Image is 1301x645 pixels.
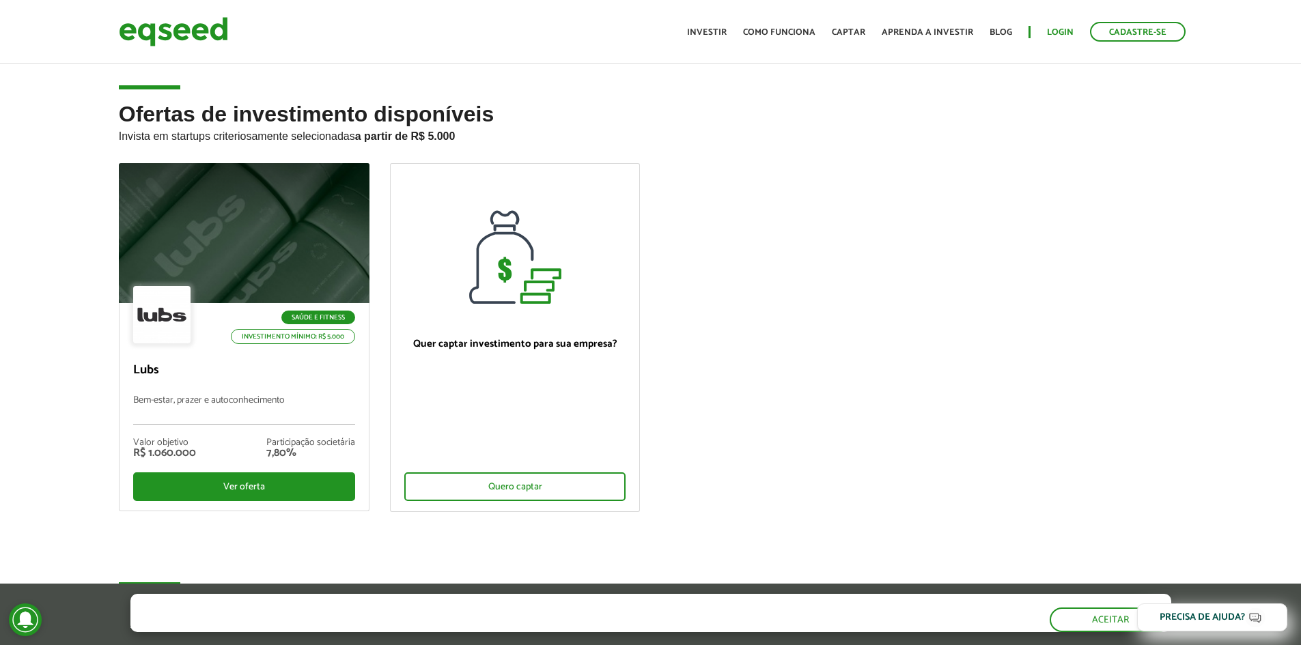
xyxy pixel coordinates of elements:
p: Quer captar investimento para sua empresa? [404,338,626,350]
p: Ao clicar em "aceitar", você aceita nossa . [130,618,625,631]
h5: O site da EqSeed utiliza cookies para melhorar sua navegação. [130,594,625,615]
img: EqSeed [119,14,228,50]
button: Aceitar [1050,607,1171,632]
div: 7,80% [266,448,355,459]
p: Saúde e Fitness [281,311,355,324]
a: política de privacidade e de cookies [311,620,468,631]
a: Cadastre-se [1090,22,1186,42]
a: Saúde e Fitness Investimento mínimo: R$ 5.000 Lubs Bem-estar, prazer e autoconhecimento Valor obj... [119,163,369,511]
strong: a partir de R$ 5.000 [355,130,456,142]
div: Quero captar [404,472,626,501]
a: Aprenda a investir [882,28,973,37]
div: Participação societária [266,438,355,448]
a: Quer captar investimento para sua empresa? Quero captar [390,163,641,512]
div: Valor objetivo [133,438,196,448]
a: Blog [990,28,1012,37]
div: Ver oferta [133,472,355,501]
a: Captar [832,28,865,37]
a: Como funciona [743,28,815,37]
p: Investimento mínimo: R$ 5.000 [231,329,355,344]
h2: Ofertas de investimento disponíveis [119,102,1183,163]
p: Bem-estar, prazer e autoconhecimento [133,395,355,425]
p: Invista em startups criteriosamente selecionadas [119,126,1183,143]
div: R$ 1.060.000 [133,448,196,459]
a: Login [1047,28,1074,37]
a: Investir [687,28,727,37]
p: Lubs [133,363,355,378]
